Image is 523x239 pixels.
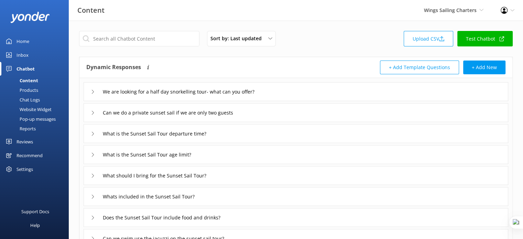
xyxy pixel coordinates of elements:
[4,76,69,85] a: Content
[4,85,69,95] a: Products
[17,48,29,62] div: Inbox
[4,95,40,105] div: Chat Logs
[404,31,453,46] a: Upload CSV
[424,7,477,13] span: Wings Sailing Charters
[77,5,105,16] h3: Content
[17,62,35,76] div: Chatbot
[210,35,266,42] span: Sort by: Last updated
[4,114,69,124] a: Pop-up messages
[4,95,69,105] a: Chat Logs
[30,218,40,232] div: Help
[17,162,33,176] div: Settings
[17,135,33,149] div: Reviews
[4,124,69,133] a: Reports
[17,34,29,48] div: Home
[79,31,199,46] input: Search all Chatbot Content
[4,105,52,114] div: Website Widget
[4,76,38,85] div: Content
[4,105,69,114] a: Website Widget
[10,12,50,23] img: yonder-white-logo.png
[4,124,36,133] div: Reports
[17,149,43,162] div: Recommend
[4,114,56,124] div: Pop-up messages
[4,85,38,95] div: Products
[463,61,505,74] button: + Add New
[21,205,49,218] div: Support Docs
[86,61,141,74] h4: Dynamic Responses
[457,31,513,46] a: Test Chatbot
[380,61,459,74] button: + Add Template Questions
